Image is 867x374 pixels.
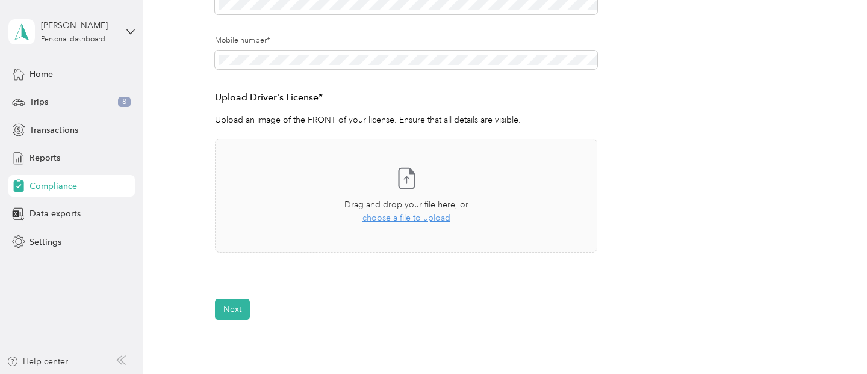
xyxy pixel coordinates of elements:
span: choose a file to upload [362,213,450,223]
label: Mobile number* [215,35,598,46]
span: Drag and drop your file here, orchoose a file to upload [216,139,597,252]
span: Reports [30,152,60,164]
span: Data exports [30,207,81,220]
p: Upload an image of the FRONT of your license. Ensure that all details are visible. [215,114,598,126]
div: Personal dashboard [41,36,105,43]
h3: Upload Driver's License* [215,90,598,105]
button: Help center [7,355,68,368]
span: Transactions [30,124,78,136]
span: Trips [30,96,48,108]
iframe: Everlance-gr Chat Button Frame [800,307,867,374]
button: Next [215,299,250,320]
span: Drag and drop your file here, or [344,200,468,210]
div: [PERSON_NAME] [41,19,116,32]
span: 8 [118,97,131,108]
span: Home [30,68,53,81]
span: Compliance [30,180,77,192]
span: Settings [30,236,61,248]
